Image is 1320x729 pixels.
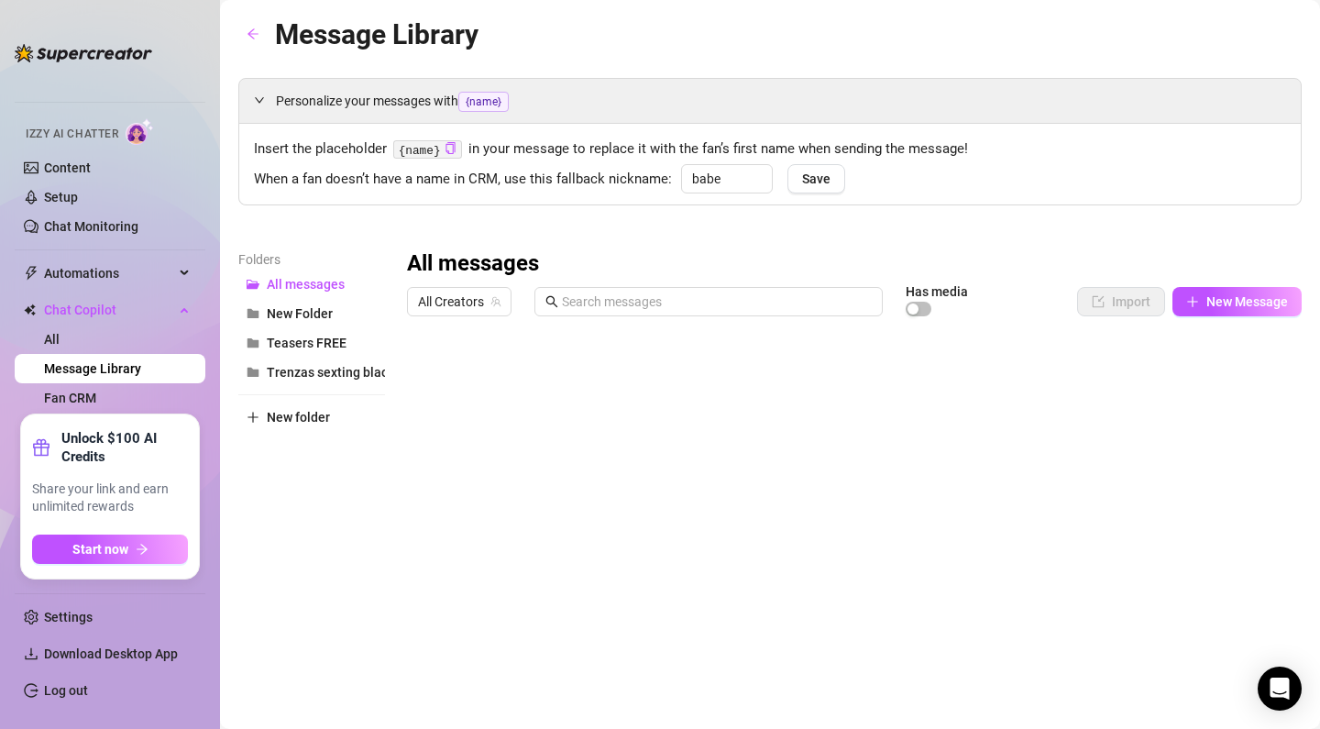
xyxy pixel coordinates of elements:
a: Log out [44,683,88,698]
input: Search messages [562,292,872,312]
img: logo-BBDzfeDw.svg [15,44,152,62]
span: thunderbolt [24,266,38,281]
span: New Message [1206,294,1288,309]
article: Message Library [275,13,478,56]
span: Insert the placeholder in your message to replace it with the fan’s first name when sending the m... [254,138,1286,160]
span: expanded [254,94,265,105]
span: Save [802,171,830,186]
a: Chat Monitoring [44,219,138,234]
a: Content [44,160,91,175]
code: {name} [393,140,462,160]
span: Personalize your messages with [276,91,1286,112]
span: All Creators [418,288,500,315]
span: folder [247,337,259,349]
img: AI Chatter [126,118,154,145]
span: New Folder [267,306,333,321]
span: plus [1186,295,1199,308]
span: team [490,296,501,307]
span: Teasers FREE [267,336,346,350]
a: All [44,332,60,347]
span: gift [32,438,50,457]
span: All messages [267,277,345,292]
span: folder-open [247,278,259,291]
span: search [545,295,558,308]
span: Trenzas sexting black [267,365,394,380]
span: Chat Copilot [44,295,174,325]
button: Start nowarrow-right [32,535,188,564]
button: Save [787,164,845,193]
span: When a fan doesn’t have a name in CRM, use this fallback nickname: [254,169,672,191]
article: Has media [906,286,968,297]
a: Setup [44,190,78,204]
span: Download Desktop App [44,646,178,661]
button: Click to Copy [445,142,456,156]
a: Fan CRM [44,391,96,405]
span: New folder [267,410,330,425]
a: Settings [44,610,93,624]
div: Open Intercom Messenger [1258,667,1302,711]
div: Personalize your messages with{name} [239,79,1301,123]
span: {name} [458,92,509,112]
span: download [24,646,38,661]
span: Izzy AI Chatter [26,126,118,143]
h3: All messages [407,249,539,279]
img: Chat Copilot [24,304,36,316]
span: Automations [44,259,174,288]
article: Folders [238,249,385,270]
span: plus [247,411,259,424]
button: New Folder [238,299,385,328]
span: arrow-right [136,543,148,556]
span: copy [445,142,456,154]
strong: Unlock $100 AI Credits [61,429,188,466]
span: folder [247,307,259,320]
button: New Message [1172,287,1302,316]
button: All messages [238,270,385,299]
a: Message Library [44,361,141,376]
button: Trenzas sexting black [238,358,385,387]
span: folder [247,366,259,379]
span: Share your link and earn unlimited rewards [32,480,188,516]
span: arrow-left [247,28,259,40]
span: Start now [72,542,128,557]
button: Import [1077,287,1165,316]
button: Teasers FREE [238,328,385,358]
button: New folder [238,403,385,432]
